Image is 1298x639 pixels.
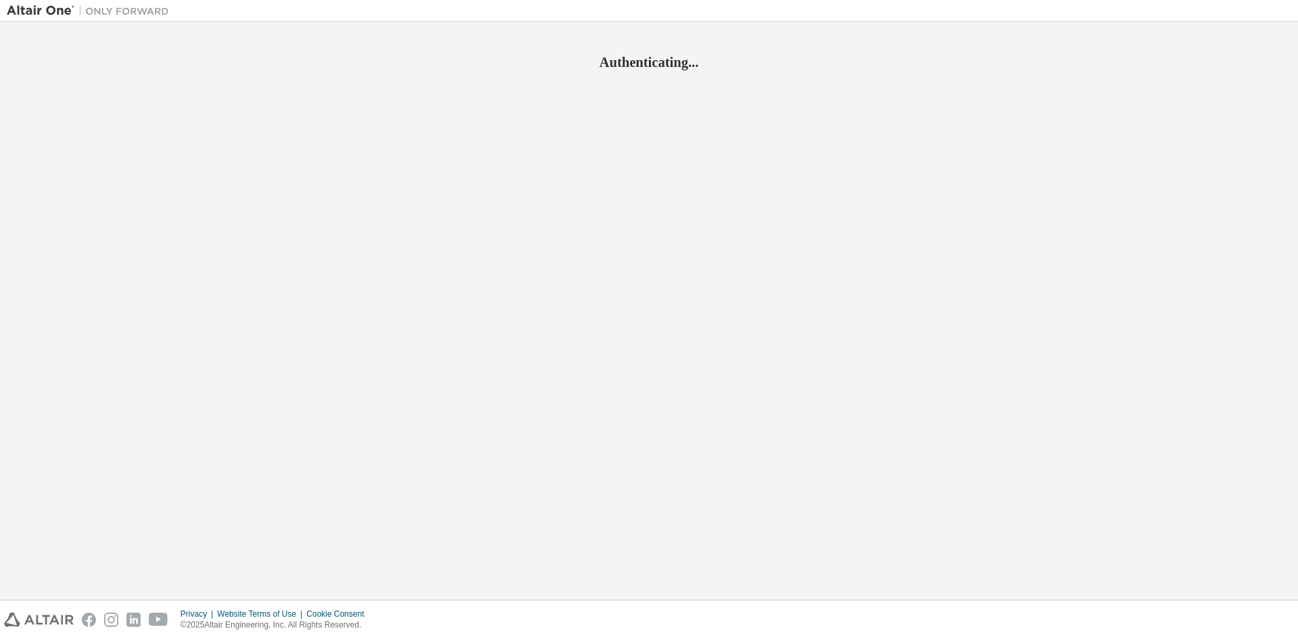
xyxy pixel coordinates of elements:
[181,619,372,631] p: © 2025 Altair Engineering, Inc. All Rights Reserved.
[4,613,74,627] img: altair_logo.svg
[82,613,96,627] img: facebook.svg
[181,609,217,619] div: Privacy
[7,53,1291,71] h2: Authenticating...
[217,609,306,619] div: Website Terms of Use
[126,613,141,627] img: linkedin.svg
[7,4,176,18] img: Altair One
[104,613,118,627] img: instagram.svg
[306,609,372,619] div: Cookie Consent
[149,613,168,627] img: youtube.svg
